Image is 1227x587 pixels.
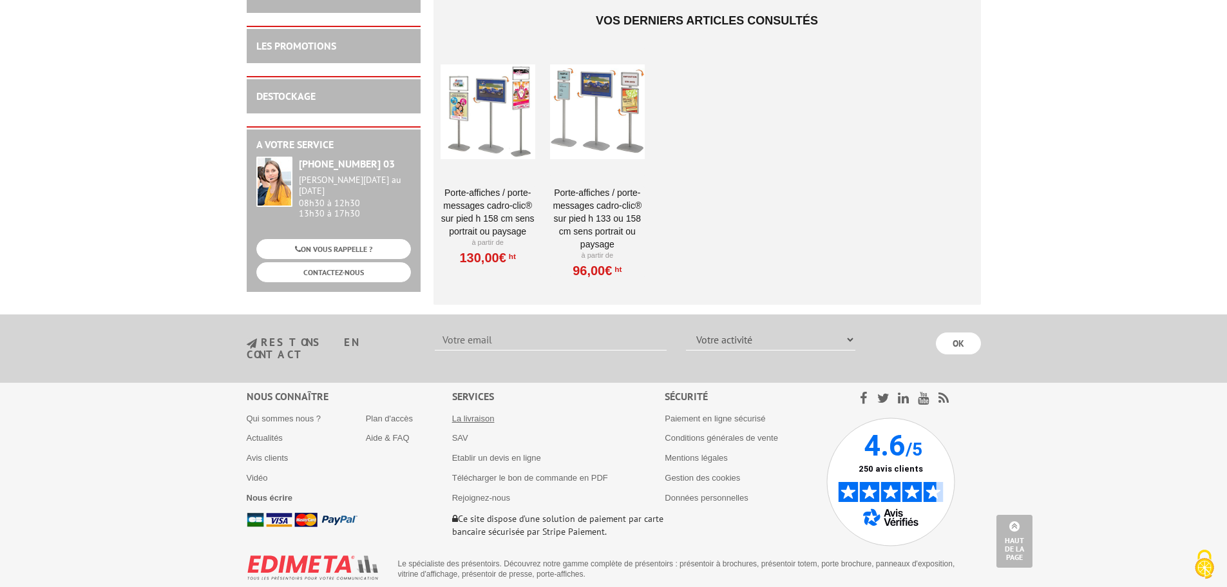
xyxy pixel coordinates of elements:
sup: HT [506,252,516,261]
a: Etablir un devis en ligne [452,453,541,463]
a: Gestion des cookies [665,473,740,483]
h2: A votre service [256,139,411,151]
div: Sécurité [665,389,826,404]
img: widget-service.jpg [256,157,292,207]
a: Télécharger le bon de commande en PDF [452,473,608,483]
div: Nous connaître [247,389,452,404]
img: Cookies (fenêtre modale) [1188,548,1221,581]
a: La livraison [452,414,495,423]
a: Haut de la page [996,515,1032,568]
a: Plan d'accès [366,414,413,423]
a: Porte-affiches / Porte-messages Cadro-Clic® sur pied H 133 ou 158 cm sens portrait ou paysage [550,186,645,251]
a: Rejoignez-nous [452,493,510,503]
div: [PERSON_NAME][DATE] au [DATE] [299,175,411,197]
a: Porte-affiches / Porte-messages Cadro-Clic® sur pied H 158 cm sens portrait ou paysage [441,186,535,238]
a: 130,00€HT [459,254,515,262]
p: Le spécialiste des présentoirs. Découvrez notre gamme complète de présentoirs : présentoir à broc... [398,559,971,579]
a: Conditions générales de vente [665,433,778,443]
input: OK [936,332,981,354]
a: LES PROMOTIONS [256,39,336,52]
button: Cookies (fenêtre modale) [1182,543,1227,587]
a: Aide & FAQ [366,433,410,443]
a: Données personnelles [665,493,748,503]
h3: restons en contact [247,337,416,360]
div: Services [452,389,665,404]
p: À partir de [550,251,645,261]
a: Mentions légales [665,453,728,463]
p: À partir de [441,238,535,248]
a: DESTOCKAGE [256,90,316,102]
a: Nous écrire [247,493,293,503]
a: CONTACTEZ-NOUS [256,262,411,282]
a: SAV [452,433,468,443]
a: Vidéo [247,473,268,483]
a: Avis clients [247,453,289,463]
input: Votre email [435,329,667,351]
a: Paiement en ligne sécurisé [665,414,765,423]
span: Vos derniers articles consultés [596,14,818,27]
strong: [PHONE_NUMBER] 03 [299,157,395,170]
a: 96,00€HT [573,267,622,274]
div: 08h30 à 12h30 13h30 à 17h30 [299,175,411,219]
img: newsletter.jpg [247,338,257,349]
a: Qui sommes nous ? [247,414,321,423]
p: Ce site dispose d’une solution de paiement par carte bancaire sécurisée par Stripe Paiement. [452,512,665,538]
a: ON VOUS RAPPELLE ? [256,239,411,259]
sup: HT [612,265,622,274]
img: Avis Vérifiés - 4.6 sur 5 - 250 avis clients [826,418,955,546]
a: Actualités [247,433,283,443]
